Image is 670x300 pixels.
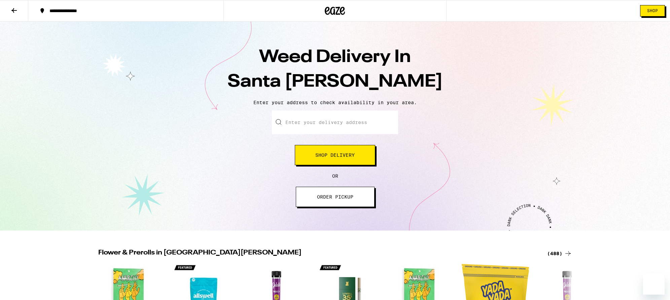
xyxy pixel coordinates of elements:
[227,73,443,91] span: Santa [PERSON_NAME]
[272,111,398,134] input: Enter your delivery address
[647,9,658,13] span: Shop
[547,249,572,258] a: (488)
[7,100,663,105] p: Enter your address to check availability in your area.
[98,249,539,258] h2: Flower & Prerolls in [GEOGRAPHIC_DATA][PERSON_NAME]
[635,5,670,17] a: Shop
[332,173,338,179] span: OR
[217,45,453,94] h1: Weed Delivery In
[643,273,665,295] iframe: Button to launch messaging window
[640,5,665,17] button: Shop
[296,187,375,207] button: ORDER PICKUP
[295,145,375,165] button: Shop Delivery
[315,153,355,157] span: Shop Delivery
[317,194,353,199] span: ORDER PICKUP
